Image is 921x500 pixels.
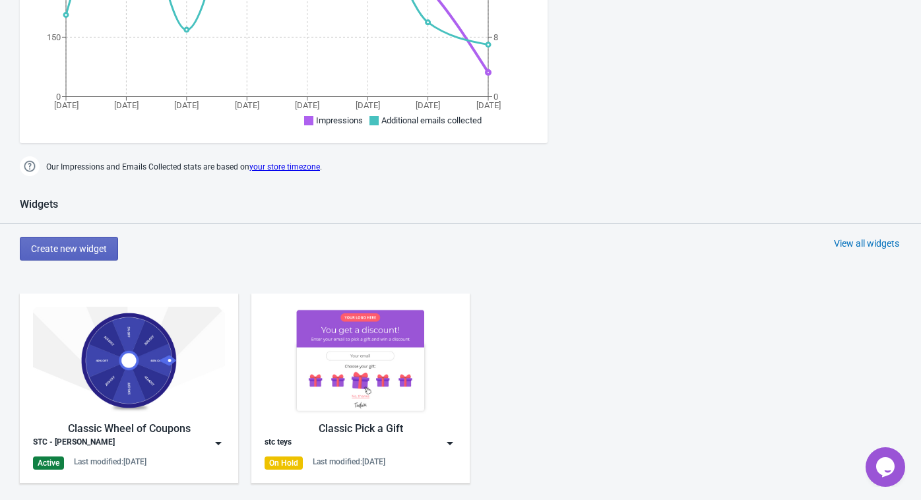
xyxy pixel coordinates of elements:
[20,237,118,261] button: Create new widget
[443,437,457,450] img: dropdown.png
[20,156,40,176] img: help.png
[114,100,139,110] tspan: [DATE]
[416,100,440,110] tspan: [DATE]
[834,237,899,250] div: View all widgets
[493,32,498,42] tspan: 8
[265,307,457,414] img: gift_game.jpg
[313,456,385,467] div: Last modified: [DATE]
[265,456,303,470] div: On Hold
[249,162,320,172] a: your store timezone
[56,92,61,102] tspan: 0
[33,307,225,414] img: classic_game.jpg
[31,243,107,254] span: Create new widget
[74,456,146,467] div: Last modified: [DATE]
[33,437,115,450] div: STC - [PERSON_NAME]
[54,100,79,110] tspan: [DATE]
[235,100,259,110] tspan: [DATE]
[295,100,319,110] tspan: [DATE]
[316,115,363,125] span: Impressions
[33,421,225,437] div: Classic Wheel of Coupons
[493,92,498,102] tspan: 0
[476,100,501,110] tspan: [DATE]
[33,456,64,470] div: Active
[212,437,225,450] img: dropdown.png
[174,100,199,110] tspan: [DATE]
[47,32,61,42] tspan: 150
[46,156,322,178] span: Our Impressions and Emails Collected stats are based on .
[356,100,380,110] tspan: [DATE]
[265,421,457,437] div: Classic Pick a Gift
[381,115,482,125] span: Additional emails collected
[265,437,292,450] div: stc teys
[866,447,908,487] iframe: chat widget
